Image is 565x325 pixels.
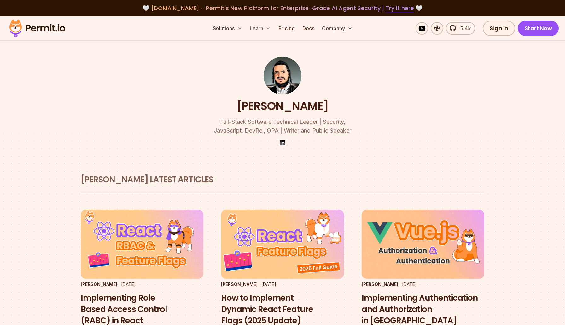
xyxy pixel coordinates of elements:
[457,25,471,32] span: 5.4k
[15,4,550,13] div: 🤍 🤍
[446,22,475,35] a: 5.4k
[81,174,484,185] h2: [PERSON_NAME] latest articles
[402,282,417,287] time: [DATE]
[276,22,297,35] a: Pricing
[483,21,515,36] a: Sign In
[279,139,286,146] img: linkedin
[300,22,317,35] a: Docs
[161,117,404,135] p: Full-Stack Software Technical Leader | Security, JavaScript, DevRel, OPA | Writer and Public Speaker
[6,18,68,39] img: Permit logo
[121,282,136,287] time: [DATE]
[319,22,355,35] button: Company
[81,210,203,279] img: Implementing Role Based Access Control (RABC) in React
[386,4,414,12] a: Try it here
[362,210,484,279] img: Implementing Authentication and Authorization in Vue
[210,22,245,35] button: Solutions
[247,22,273,35] button: Learn
[362,281,398,288] p: [PERSON_NAME]
[264,57,301,94] img: Gabriel L. Manor
[236,98,329,114] h1: [PERSON_NAME]
[221,281,258,288] p: [PERSON_NAME]
[81,281,117,288] p: [PERSON_NAME]
[518,21,559,36] a: Start Now
[261,282,276,287] time: [DATE]
[151,4,414,12] span: [DOMAIN_NAME] - Permit's New Platform for Enterprise-Grade AI Agent Security |
[221,210,344,279] img: How to Implement Dynamic React Feature Flags (2025 Update)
